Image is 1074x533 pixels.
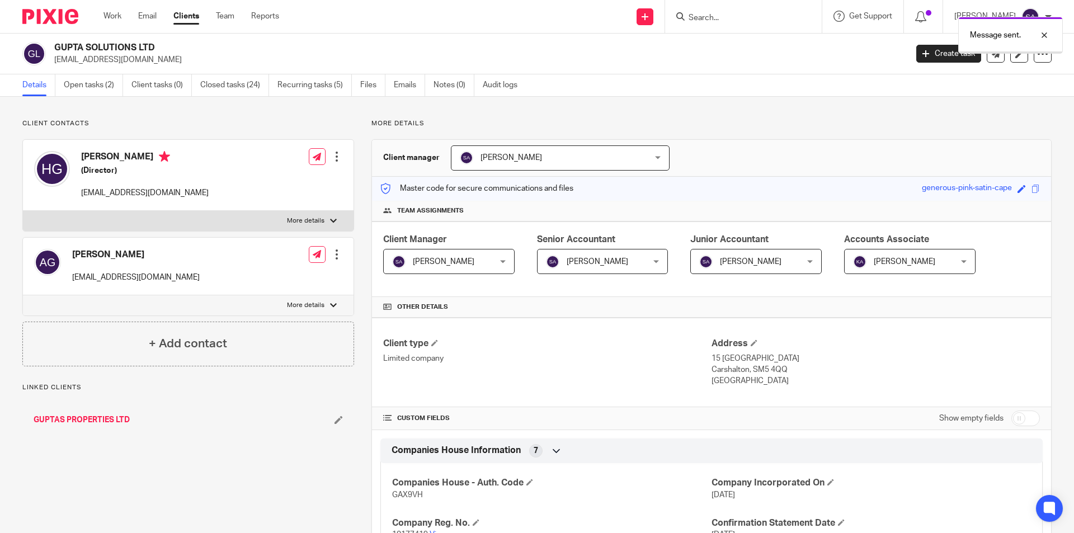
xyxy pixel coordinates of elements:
h4: [PERSON_NAME] [72,249,200,261]
img: svg%3E [392,255,406,268]
span: Senior Accountant [537,235,615,244]
h3: Client manager [383,152,440,163]
img: svg%3E [22,42,46,65]
h2: GUPTA SOLUTIONS LTD [54,42,731,54]
p: Master code for secure communications and files [380,183,573,194]
a: Recurring tasks (5) [277,74,352,96]
span: 7 [534,445,538,456]
a: Files [360,74,385,96]
span: [PERSON_NAME] [413,258,474,266]
p: Limited company [383,353,712,364]
div: generous-pink-satin-cape [922,182,1012,195]
span: [PERSON_NAME] [481,154,542,162]
h4: + Add contact [149,335,227,352]
p: More details [287,301,324,310]
p: [EMAIL_ADDRESS][DOMAIN_NAME] [54,54,899,65]
a: Open tasks (2) [64,74,123,96]
a: Details [22,74,55,96]
h4: CUSTOM FIELDS [383,414,712,423]
span: Companies House Information [392,445,521,456]
span: [DATE] [712,491,735,499]
h4: Company Incorporated On [712,477,1031,489]
a: Audit logs [483,74,526,96]
a: Client tasks (0) [131,74,192,96]
p: Message sent. [970,30,1021,41]
h4: Companies House - Auth. Code [392,477,712,489]
a: Emails [394,74,425,96]
p: Client contacts [22,119,354,128]
a: Notes (0) [434,74,474,96]
i: Primary [159,151,170,162]
a: Create task [916,45,981,63]
span: Accounts Associate [844,235,929,244]
h4: Company Reg. No. [392,517,712,529]
h4: [PERSON_NAME] [81,151,209,165]
p: 15 [GEOGRAPHIC_DATA] [712,353,1040,364]
a: Email [138,11,157,22]
span: [PERSON_NAME] [567,258,628,266]
span: Client Manager [383,235,447,244]
span: GAX9VH [392,491,423,499]
a: Closed tasks (24) [200,74,269,96]
img: svg%3E [34,151,70,187]
span: [PERSON_NAME] [720,258,781,266]
a: GUPTAS PROPERTIES LTD [34,414,130,426]
img: svg%3E [699,255,713,268]
img: Pixie [22,9,78,24]
p: Linked clients [22,383,354,392]
img: svg%3E [1021,8,1039,26]
span: Junior Accountant [690,235,769,244]
h4: Address [712,338,1040,350]
img: svg%3E [460,151,473,164]
a: Clients [173,11,199,22]
h4: Confirmation Statement Date [712,517,1031,529]
span: [PERSON_NAME] [874,258,935,266]
img: svg%3E [546,255,559,268]
a: Team [216,11,234,22]
p: [GEOGRAPHIC_DATA] [712,375,1040,386]
p: More details [287,216,324,225]
p: [EMAIL_ADDRESS][DOMAIN_NAME] [81,187,209,199]
span: Team assignments [397,206,464,215]
a: Work [103,11,121,22]
p: More details [371,119,1052,128]
p: Carshalton, SM5 4QQ [712,364,1040,375]
img: svg%3E [34,249,61,276]
a: Reports [251,11,279,22]
h4: Client type [383,338,712,350]
img: svg%3E [853,255,866,268]
p: [EMAIL_ADDRESS][DOMAIN_NAME] [72,272,200,283]
h5: (Director) [81,165,209,176]
label: Show empty fields [939,413,1004,424]
span: Other details [397,303,448,312]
